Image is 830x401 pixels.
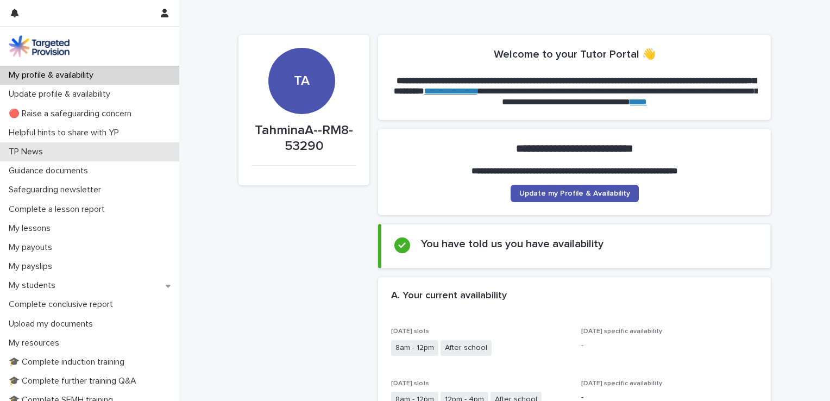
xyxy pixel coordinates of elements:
p: Complete a lesson report [4,204,114,215]
h2: You have told us you have availability [421,237,603,250]
p: TP News [4,147,52,157]
span: [DATE] specific availability [581,328,662,335]
h2: A. Your current availability [391,290,507,302]
div: TA [268,7,335,89]
p: Helpful hints to share with YP [4,128,128,138]
h2: Welcome to your Tutor Portal 👋 [494,48,656,61]
p: My lessons [4,223,59,234]
a: Update my Profile & Availability [511,185,639,202]
p: 🎓 Complete further training Q&A [4,376,145,386]
span: [DATE] slots [391,380,429,387]
p: Upload my documents [4,319,102,329]
p: - [581,340,758,352]
p: Complete conclusive report [4,299,122,310]
img: M5nRWzHhSzIhMunXDL62 [9,35,70,57]
p: Update profile & availability [4,89,119,99]
span: After school [441,340,492,356]
p: My profile & availability [4,70,102,80]
p: My payouts [4,242,61,253]
span: [DATE] slots [391,328,429,335]
p: TahminaA--RM8-53290 [251,123,356,154]
p: 🎓 Complete induction training [4,357,133,367]
span: Update my Profile & Availability [519,190,630,197]
p: Guidance documents [4,166,97,176]
span: 8am - 12pm [391,340,438,356]
p: Safeguarding newsletter [4,185,110,195]
p: 🔴 Raise a safeguarding concern [4,109,140,119]
p: My payslips [4,261,61,272]
p: My students [4,280,64,291]
span: [DATE] specific availability [581,380,662,387]
p: My resources [4,338,68,348]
